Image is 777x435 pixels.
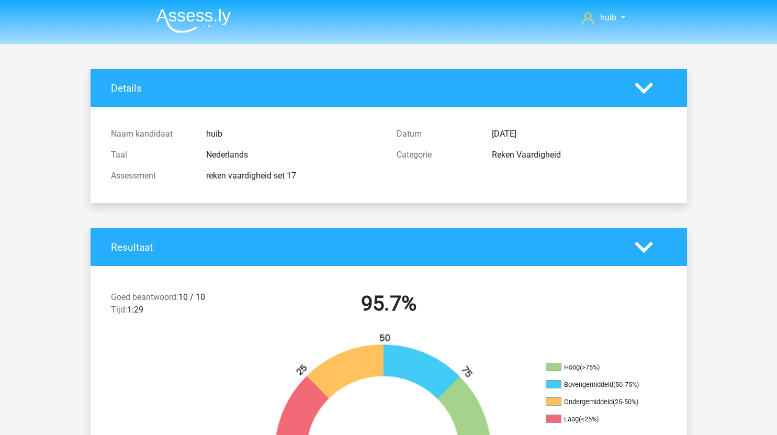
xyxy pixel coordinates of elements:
[254,291,524,316] h2: 95.7%
[103,149,198,161] div: Taal
[578,12,629,24] a: huib
[111,241,619,253] h4: Resultaat
[546,415,650,424] li: Laag
[484,128,674,140] div: [DATE]
[613,398,638,406] div: (25-50%)
[111,305,127,315] span: Tijd:
[484,149,674,161] div: Reken Vaardigheid
[579,415,599,423] div: (<25%)
[156,8,231,33] img: Assessly
[198,170,389,182] div: reken vaardigheid set 17
[580,363,600,371] div: (>75%)
[198,128,389,140] div: huib
[546,380,650,389] li: Bovengemiddeld
[111,292,178,302] span: Goed beantwoord:
[613,381,639,388] div: (50-75%)
[546,397,650,407] li: Ondergemiddeld
[103,128,198,140] div: Naam kandidaat
[600,13,616,23] span: huib
[111,82,619,94] h4: Details
[389,128,484,140] div: Datum
[546,363,650,372] li: Hoog
[198,149,389,161] div: Nederlands
[389,149,484,161] div: Categorie
[103,291,246,320] div: 10 / 10 1:29
[103,170,198,182] div: Assessment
